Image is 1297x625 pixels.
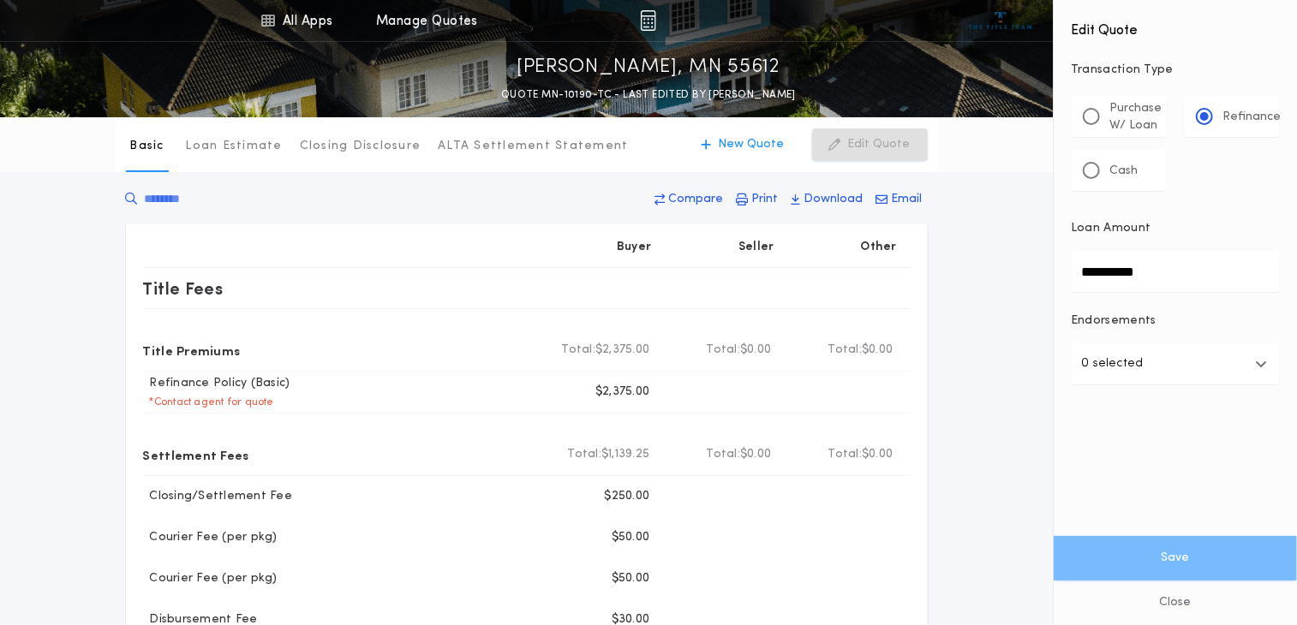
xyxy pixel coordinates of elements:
[143,529,278,546] p: Courier Fee (per pkg)
[1054,580,1297,625] button: Close
[1071,10,1280,41] h4: Edit Quote
[862,446,893,463] span: $0.00
[738,239,774,256] p: Seller
[786,184,869,215] button: Download
[684,128,802,161] button: New Quote
[892,191,923,208] p: Email
[969,12,1033,29] img: vs-icon
[871,184,928,215] button: Email
[562,342,596,359] b: Total:
[740,446,771,463] span: $0.00
[707,342,741,359] b: Total:
[568,446,602,463] b: Total:
[129,138,164,155] p: Basic
[804,191,864,208] p: Download
[848,136,911,153] p: Edit Quote
[143,441,249,468] p: Settlement Fees
[517,54,780,81] p: [PERSON_NAME], MN 55612
[669,191,724,208] p: Compare
[752,191,779,208] p: Print
[1081,354,1143,374] p: 0 selected
[595,384,649,401] p: $2,375.00
[186,138,283,155] p: Loan Estimate
[719,136,785,153] p: New Quote
[595,342,649,359] span: $2,375.00
[605,488,650,505] p: $250.00
[1109,163,1138,180] p: Cash
[828,342,863,359] b: Total:
[1222,109,1281,126] p: Refinance
[300,138,421,155] p: Closing Disclosure
[732,184,784,215] button: Print
[1071,251,1280,292] input: Loan Amount
[143,375,290,392] p: Refinance Policy (Basic)
[650,184,729,215] button: Compare
[812,128,928,161] button: Edit Quote
[143,336,241,364] p: Title Premiums
[862,342,893,359] span: $0.00
[828,446,863,463] b: Total:
[1071,343,1280,384] button: 0 selected
[438,138,628,155] p: ALTA Settlement Statement
[143,396,274,409] p: * Contact agent for quote
[143,570,278,587] p: Courier Fee (per pkg)
[501,86,796,104] p: QUOTE MN-10190-TC - LAST EDITED BY [PERSON_NAME]
[1071,312,1280,330] p: Endorsements
[1071,220,1151,237] p: Loan Amount
[617,239,651,256] p: Buyer
[640,10,656,31] img: img
[707,446,741,463] b: Total:
[143,488,293,505] p: Closing/Settlement Fee
[143,275,224,302] p: Title Fees
[1071,62,1280,79] p: Transaction Type
[1109,100,1162,134] p: Purchase W/ Loan
[601,446,649,463] span: $1,139.25
[740,342,771,359] span: $0.00
[1054,536,1297,580] button: Save
[860,239,896,256] p: Other
[612,529,650,546] p: $50.00
[612,570,650,587] p: $50.00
